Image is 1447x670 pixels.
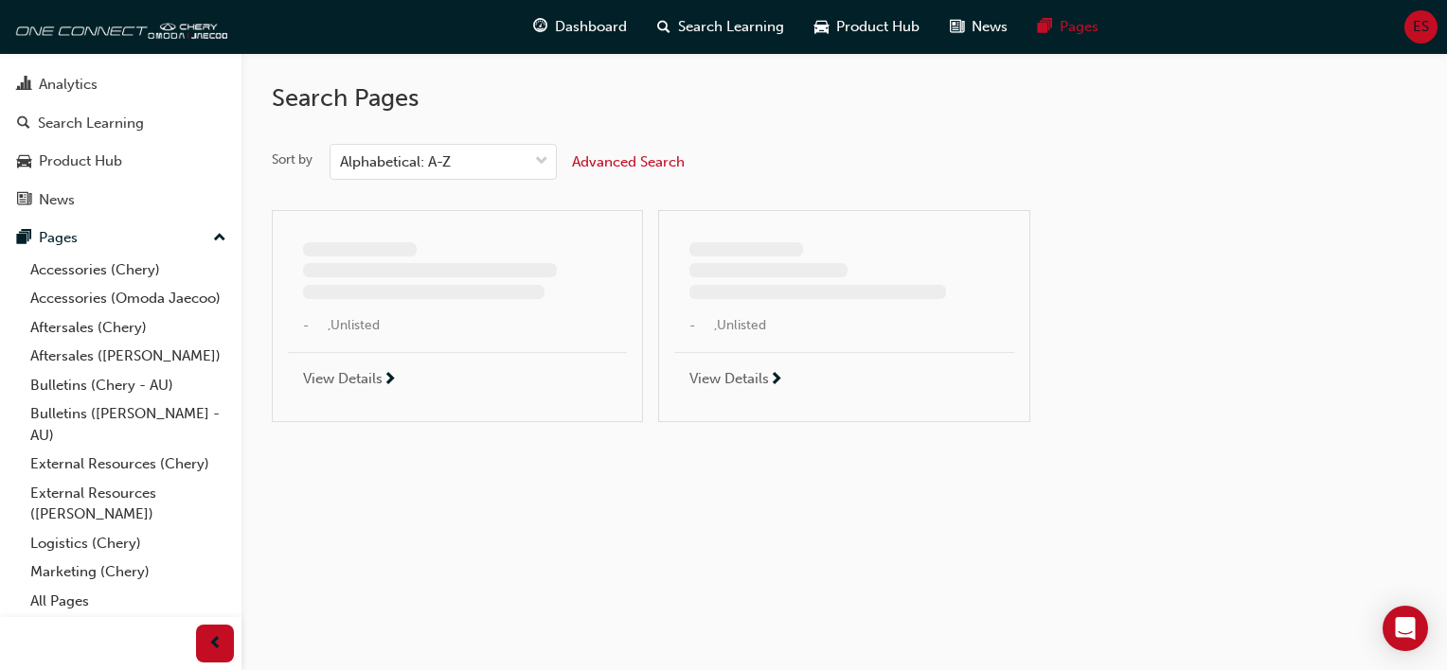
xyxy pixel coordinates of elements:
div: Analytics [39,74,98,96]
a: Logistics (Chery) [23,529,234,558]
div: Search Learning [38,113,144,134]
span: next-icon [383,372,397,389]
span: Advanced Search [572,153,685,170]
span: search-icon [17,115,30,132]
a: news-iconNews [935,8,1023,46]
button: ES [1404,10,1438,44]
a: Product Hub [8,144,234,179]
a: Aftersales ([PERSON_NAME]) [23,342,234,371]
a: car-iconProduct Hub [799,8,935,46]
span: - , Unlisted [303,312,612,337]
button: Pages [8,220,234,256]
div: Pages [39,227,78,249]
span: news-icon [950,15,964,39]
a: News [8,183,234,218]
div: Open Intercom Messenger [1383,606,1428,651]
span: pages-icon [17,230,31,247]
span: people-icon [17,39,31,56]
a: All Pages [23,587,234,616]
a: Aftersales (Chery) [23,313,234,343]
span: next-icon [769,372,783,389]
span: News [972,16,1008,38]
span: ES [1413,16,1429,38]
span: news-icon [17,192,31,209]
div: Sort by [272,150,313,169]
span: down-icon [535,150,548,174]
div: Product Hub [39,150,122,172]
span: car-icon [814,15,829,39]
a: Bulletins ([PERSON_NAME] - AU) [23,399,234,450]
a: Marketing (Chery) [23,557,234,587]
span: prev-icon [208,632,223,656]
span: Product Hub [836,16,920,38]
span: undefined-icon [701,317,714,333]
a: Search Learning [8,106,234,141]
a: Accessories (Chery) [23,256,234,285]
a: Accessories (Omoda Jaecoo) [23,284,234,313]
span: Dashboard [555,16,627,38]
div: Alphabetical: A-Z [340,151,451,173]
h2: Search Pages [272,83,1417,114]
span: View Details [689,368,769,390]
span: - , Unlisted [689,312,998,337]
a: search-iconSearch Learning [642,8,799,46]
span: Pages [1060,16,1099,38]
span: undefined-icon [314,317,328,333]
span: up-icon [213,226,226,251]
span: Search Learning [678,16,784,38]
a: Analytics [8,67,234,102]
a: External Resources ([PERSON_NAME]) [23,479,234,529]
span: guage-icon [533,15,547,39]
span: pages-icon [1038,15,1052,39]
a: Bulletins (Chery - AU) [23,371,234,400]
span: search-icon [657,15,670,39]
span: chart-icon [17,77,31,94]
a: External Resources (Chery) [23,450,234,479]
a: pages-iconPages [1023,8,1114,46]
span: View Details [303,368,383,390]
a: guage-iconDashboard [518,8,642,46]
span: car-icon [17,153,31,170]
img: oneconnect [9,8,227,45]
button: Advanced Search [572,144,685,180]
div: News [39,189,75,211]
